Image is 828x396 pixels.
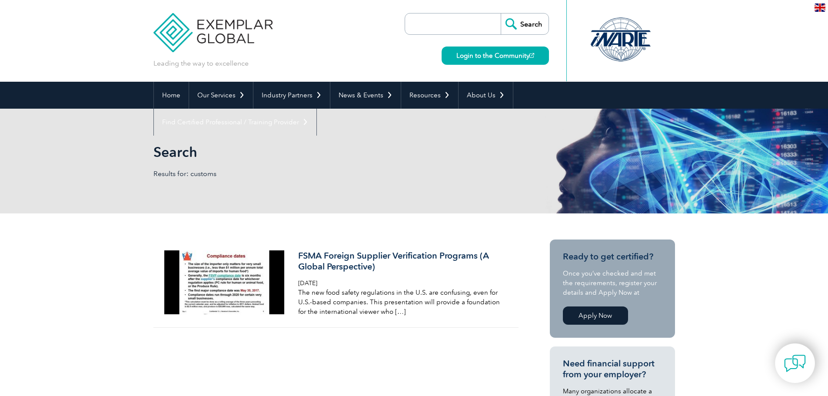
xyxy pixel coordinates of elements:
[563,358,662,380] h3: Need financial support from your employer?
[330,82,401,109] a: News & Events
[563,306,628,325] a: Apply Now
[298,280,317,287] span: [DATE]
[153,143,487,160] h1: Search
[298,288,504,316] p: The new food safety regulations in the U.S. are confusing, even for U.S.-based companies. This pr...
[253,82,330,109] a: Industry Partners
[563,251,662,262] h3: Ready to get certified?
[153,169,414,179] p: Results for: customs
[501,13,549,34] input: Search
[153,59,249,68] p: Leading the way to excellence
[784,353,806,374] img: contact-chat.png
[459,82,513,109] a: About Us
[815,3,825,12] img: en
[154,109,316,136] a: Find Certified Professional / Training Provider
[298,250,504,272] h3: FSMA Foreign Supplier Verification Programs (A Global Perspective)
[401,82,458,109] a: Resources
[189,82,253,109] a: Our Services
[563,269,662,297] p: Once you’ve checked and met the requirements, register your details and Apply Now at
[442,47,549,65] a: Login to the Community
[154,82,189,109] a: Home
[164,250,285,314] img: fsma-foreign-supplier-verification-programs-900x480-1-300x160.jpg
[529,53,534,58] img: open_square.png
[153,240,519,328] a: FSMA Foreign Supplier Verification Programs (A Global Perspective) [DATE] The new food safety reg...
